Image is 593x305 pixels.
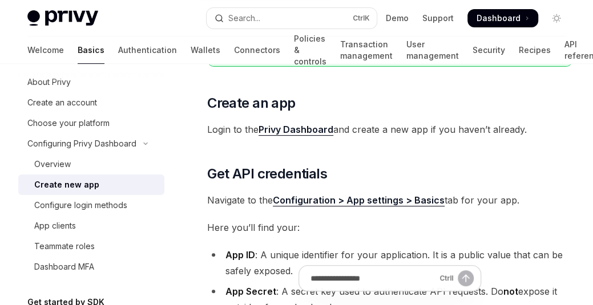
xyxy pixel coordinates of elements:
[18,257,164,277] a: Dashboard MFA
[191,36,220,64] a: Wallets
[294,36,326,64] a: Policies & controls
[27,116,110,130] div: Choose your platform
[406,36,459,64] a: User management
[34,239,95,253] div: Teammate roles
[473,36,505,64] a: Security
[207,121,572,137] span: Login to the and create a new app if you haven’t already.
[27,10,98,26] img: light logo
[340,36,393,64] a: Transaction management
[273,194,445,206] a: Configuration > App settings > Basics
[207,192,572,208] span: Navigate to the tab for your app.
[234,36,280,64] a: Connectors
[78,36,104,64] a: Basics
[310,266,435,291] input: Ask a question...
[386,13,409,24] a: Demo
[259,124,333,136] a: Privy Dashboard
[34,178,99,192] div: Create new app
[547,9,566,27] button: Toggle dark mode
[207,8,377,29] button: Open search
[18,113,164,133] a: Choose your platform
[27,75,71,89] div: About Privy
[458,270,474,286] button: Send message
[225,249,255,261] strong: App ID
[18,195,164,215] a: Configure login methods
[353,14,370,23] span: Ctrl K
[34,219,76,233] div: App clients
[228,11,260,25] div: Search...
[18,236,164,257] a: Teammate roles
[18,215,164,236] a: App clients
[207,165,327,183] span: Get API credentials
[27,96,97,109] div: Create an account
[519,36,551,64] a: Recipes
[467,9,538,27] a: Dashboard
[27,36,64,64] a: Welcome
[207,94,295,112] span: Create an app
[18,92,164,113] a: Create an account
[207,247,572,279] li: : A unique identifier for your application. It is a public value that can be safely exposed.
[34,157,71,171] div: Overview
[18,133,164,154] button: Toggle Configuring Privy Dashboard section
[118,36,177,64] a: Authentication
[34,260,94,274] div: Dashboard MFA
[27,137,136,151] div: Configuring Privy Dashboard
[422,13,454,24] a: Support
[18,174,164,195] a: Create new app
[207,219,572,235] span: Here you’ll find your:
[18,154,164,174] a: Overview
[477,13,521,24] span: Dashboard
[18,72,164,92] a: About Privy
[34,198,127,212] div: Configure login methods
